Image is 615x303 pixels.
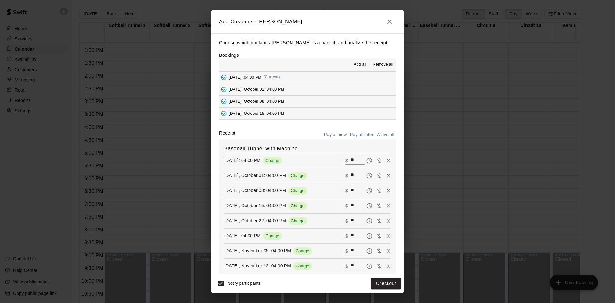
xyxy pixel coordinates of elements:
[224,248,291,254] p: [DATE], November 05: 04:00 PM
[263,75,280,79] span: (Current)
[219,109,229,118] button: Added - Collect Payment
[293,264,312,268] span: Charge
[365,248,374,253] span: Pay later
[365,188,374,193] span: Pay later
[293,248,312,253] span: Charge
[365,218,374,223] span: Pay later
[374,218,384,223] span: Waive payment
[350,60,370,70] button: Add all
[219,85,229,94] button: Added - Collect Payment
[375,130,396,140] button: Waive all
[384,261,393,271] button: Remove
[345,157,348,164] p: $
[288,218,307,223] span: Charge
[345,188,348,194] p: $
[365,203,374,208] span: Pay later
[373,62,393,68] span: Remove all
[288,203,307,208] span: Charge
[384,231,393,241] button: Remove
[384,171,393,181] button: Remove
[229,75,261,79] span: [DATE]: 04:00 PM
[365,173,374,178] span: Pay later
[224,157,261,164] p: [DATE]: 04:00 PM
[365,157,374,163] span: Pay later
[384,216,393,226] button: Remove
[384,246,393,256] button: Remove
[348,130,375,140] button: Pay all later
[227,281,260,286] span: Notify participants
[224,172,286,179] p: [DATE], October 01: 04:00 PM
[219,72,396,83] button: Added - Collect Payment[DATE]: 04:00 PM(Current)
[374,188,384,193] span: Waive payment
[365,263,374,268] span: Pay later
[288,173,307,178] span: Charge
[219,130,235,140] label: Receipt
[219,97,229,106] button: Added - Collect Payment
[263,233,282,238] span: Charge
[384,156,393,165] button: Remove
[374,248,384,253] span: Waive payment
[219,53,239,58] label: Bookings
[229,87,284,91] span: [DATE], October 01: 04:00 PM
[345,233,348,239] p: $
[345,263,348,269] p: $
[263,158,282,163] span: Charge
[211,10,404,33] h2: Add Customer: [PERSON_NAME]
[345,173,348,179] p: $
[365,233,374,238] span: Pay later
[323,130,348,140] button: Pay all now
[224,187,286,194] p: [DATE], October 08: 04:00 PM
[288,188,307,193] span: Charge
[219,83,396,95] button: Added - Collect Payment[DATE], October 01: 04:00 PM
[229,99,284,104] span: [DATE], October 08: 04:00 PM
[374,233,384,238] span: Waive payment
[345,248,348,254] p: $
[374,203,384,208] span: Waive payment
[384,186,393,196] button: Remove
[345,218,348,224] p: $
[224,145,391,153] h6: Baseball Tunnel with Machine
[345,203,348,209] p: $
[374,157,384,163] span: Waive payment
[224,232,261,239] p: [DATE]: 04:00 PM
[374,173,384,178] span: Waive payment
[354,62,366,68] span: Add all
[224,217,286,224] p: [DATE], October 22: 04:00 PM
[384,201,393,211] button: Remove
[219,96,396,107] button: Added - Collect Payment[DATE], October 08: 04:00 PM
[224,202,286,209] p: [DATE], October 15: 04:00 PM
[219,39,396,47] p: Choose which bookings [PERSON_NAME] is a part of, and finalize the receipt
[219,108,396,120] button: Added - Collect Payment[DATE], October 15: 04:00 PM
[229,111,284,115] span: [DATE], October 15: 04:00 PM
[224,263,291,269] p: [DATE], November 12: 04:00 PM
[371,278,401,290] button: Checkout
[374,263,384,268] span: Waive payment
[370,60,396,70] button: Remove all
[219,72,229,82] button: Added - Collect Payment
